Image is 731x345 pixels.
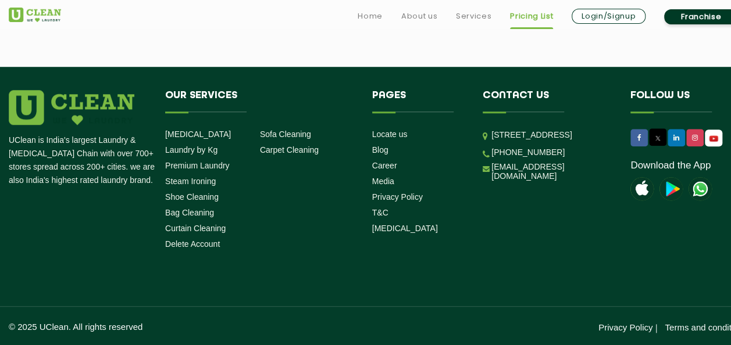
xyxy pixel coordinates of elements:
h4: Pages [372,90,466,112]
a: Home [358,9,383,23]
img: apple-icon.png [630,177,654,200]
a: T&C [372,208,388,217]
a: Sofa Cleaning [260,130,311,139]
a: Media [372,177,394,186]
p: [STREET_ADDRESS] [491,128,613,142]
a: Delete Account [165,239,220,249]
a: [EMAIL_ADDRESS][DOMAIN_NAME] [491,162,613,181]
a: Shoe Cleaning [165,192,219,202]
a: Bag Cleaning [165,208,214,217]
img: UClean Laundry and Dry Cleaning [9,8,61,22]
a: [MEDICAL_DATA] [372,224,438,233]
a: Carpet Cleaning [260,145,319,154]
p: © 2025 UClean. All rights reserved [9,322,378,332]
img: UClean Laundry and Dry Cleaning [706,132,721,145]
h4: Our Services [165,90,355,112]
h4: Contact us [483,90,613,112]
a: [PHONE_NUMBER] [491,148,565,157]
a: [MEDICAL_DATA] [165,130,231,139]
a: Premium Laundry [165,161,230,170]
a: Curtain Cleaning [165,224,226,233]
a: Laundry by Kg [165,145,217,154]
p: UClean is India's largest Laundry & [MEDICAL_DATA] Chain with over 700+ stores spread across 200+... [9,134,156,187]
a: Services [456,9,491,23]
a: Privacy Policy [598,322,652,332]
img: logo.png [9,90,134,125]
a: Blog [372,145,388,154]
a: Privacy Policy [372,192,423,202]
a: About us [401,9,437,23]
a: Login/Signup [572,9,646,24]
a: Career [372,161,397,170]
img: playstoreicon.png [659,177,683,200]
a: Locate us [372,130,408,139]
a: Steam Ironing [165,177,216,186]
a: Pricing List [510,9,553,23]
a: Download the App [630,160,711,171]
img: UClean Laundry and Dry Cleaning [689,177,712,200]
